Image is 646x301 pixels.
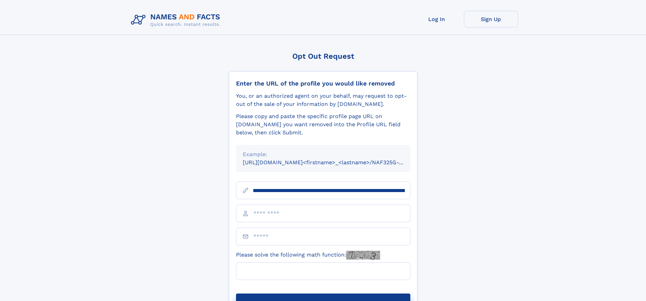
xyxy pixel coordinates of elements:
[236,80,410,87] div: Enter the URL of the profile you would like removed
[464,11,518,27] a: Sign Up
[128,11,226,29] img: Logo Names and Facts
[229,52,417,60] div: Opt Out Request
[236,251,380,260] label: Please solve the following math function:
[410,11,464,27] a: Log In
[243,159,423,166] small: [URL][DOMAIN_NAME]<firstname>_<lastname>/NAF325G-xxxxxxxx
[236,92,410,108] div: You, or an authorized agent on your behalf, may request to opt-out of the sale of your informatio...
[236,112,410,137] div: Please copy and paste the specific profile page URL on [DOMAIN_NAME] you want removed into the Pr...
[243,150,404,158] div: Example:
